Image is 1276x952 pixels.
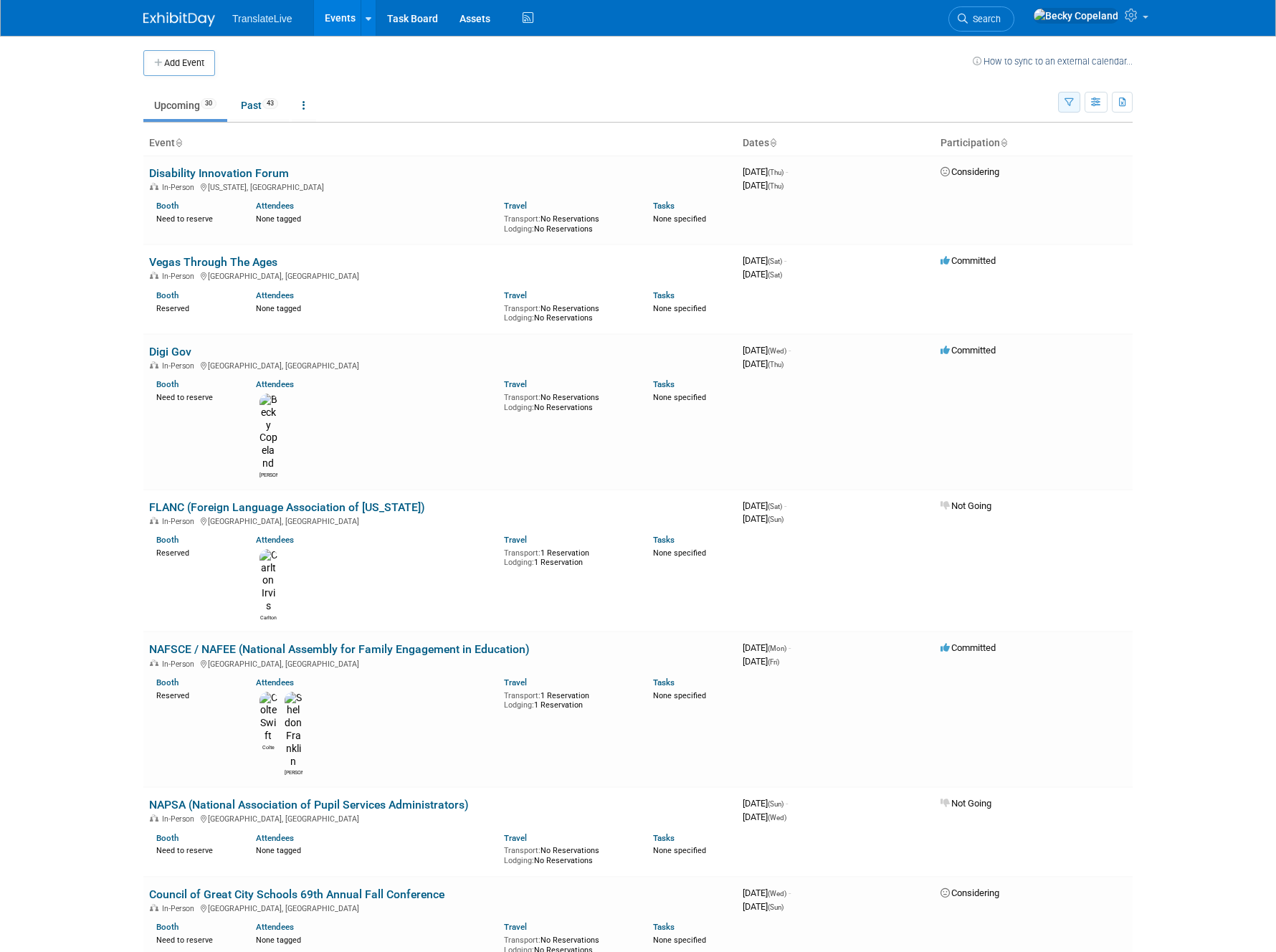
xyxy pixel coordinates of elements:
[653,290,675,300] a: Tasks
[156,546,234,558] div: Reserved
[162,183,199,192] span: In-Person
[260,613,277,622] div: Carlton Irvis
[504,390,632,412] div: No Reservations No Reservations
[768,903,784,911] span: (Sun)
[149,515,731,526] div: [GEOGRAPHIC_DATA], [GEOGRAPHIC_DATA]
[256,933,494,946] div: None tagged
[737,131,935,156] th: Dates
[156,211,234,224] div: Need to reserve
[504,304,541,313] span: Transport:
[256,922,294,932] a: Attendees
[968,14,1001,24] span: Search
[156,390,234,403] div: Need to reserve
[941,642,996,653] span: Committed
[768,814,786,822] span: (Wed)
[256,677,294,687] a: Attendees
[262,98,278,109] span: 43
[149,359,731,371] div: [GEOGRAPHIC_DATA], [GEOGRAPHIC_DATA]
[768,168,784,176] span: (Thu)
[743,887,791,898] span: [DATE]
[232,13,292,24] span: TranslateLive
[653,379,675,389] a: Tasks
[973,56,1133,67] a: How to sync to an external calendar...
[150,361,158,368] img: In-Person Event
[504,201,527,211] a: Travel
[504,548,541,558] span: Transport:
[504,833,527,843] a: Travel
[162,660,199,669] span: In-Person
[156,535,178,545] a: Booth
[768,515,784,523] span: (Sun)
[941,887,999,898] span: Considering
[784,500,786,511] span: -
[786,798,788,809] span: -
[743,798,788,809] span: [DATE]
[743,500,786,511] span: [DATE]
[743,642,791,653] span: [DATE]
[256,535,294,545] a: Attendees
[156,843,234,856] div: Need to reserve
[150,517,158,524] img: In-Person Event
[504,535,527,545] a: Travel
[504,313,534,323] span: Lodging:
[260,692,277,743] img: Colte Swift
[743,269,782,280] span: [DATE]
[784,255,786,266] span: -
[504,843,632,865] div: No Reservations No Reservations
[768,800,784,808] span: (Sun)
[150,904,158,911] img: In-Person Event
[504,846,541,855] span: Transport:
[256,843,494,856] div: None tagged
[768,257,782,265] span: (Sat)
[256,211,494,224] div: None tagged
[941,500,991,511] span: Not Going
[653,548,706,558] span: None specified
[162,517,199,526] span: In-Person
[162,904,199,913] span: In-Person
[653,201,675,211] a: Tasks
[948,6,1014,32] a: Search
[149,902,731,913] div: [GEOGRAPHIC_DATA], [GEOGRAPHIC_DATA]
[504,211,632,234] div: No Reservations No Reservations
[504,301,632,323] div: No Reservations No Reservations
[789,345,791,356] span: -
[504,856,534,865] span: Lodging:
[941,255,996,266] span: Committed
[504,224,534,234] span: Lodging:
[149,812,731,824] div: [GEOGRAPHIC_DATA], [GEOGRAPHIC_DATA]
[256,379,294,389] a: Attendees
[260,470,277,479] div: Becky Copeland
[504,677,527,687] a: Travel
[149,887,444,901] a: Council of Great City Schools 69th Annual Fall Conference
[143,92,227,119] a: Upcoming30
[149,657,731,669] div: [GEOGRAPHIC_DATA], [GEOGRAPHIC_DATA]
[156,688,234,701] div: Reserved
[653,922,675,932] a: Tasks
[653,936,706,945] span: None specified
[743,255,786,266] span: [DATE]
[260,394,277,470] img: Becky Copeland
[149,642,530,656] a: NAFSCE / NAFEE (National Assembly for Family Engagement in Education)
[149,345,191,358] a: Digi Gov
[143,131,737,156] th: Event
[256,201,294,211] a: Attendees
[156,379,178,389] a: Booth
[143,12,215,27] img: ExhibitDay
[743,811,786,822] span: [DATE]
[768,658,779,666] span: (Fri)
[768,347,786,355] span: (Wed)
[768,890,786,898] span: (Wed)
[941,798,991,809] span: Not Going
[285,768,303,776] div: Sheldon Franklin
[256,833,294,843] a: Attendees
[504,688,632,710] div: 1 Reservation 1 Reservation
[285,692,303,768] img: Sheldon Franklin
[743,656,779,667] span: [DATE]
[653,677,675,687] a: Tasks
[504,691,541,700] span: Transport:
[156,201,178,211] a: Booth
[653,691,706,700] span: None specified
[149,181,731,192] div: [US_STATE], [GEOGRAPHIC_DATA]
[941,345,996,356] span: Committed
[504,558,534,567] span: Lodging:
